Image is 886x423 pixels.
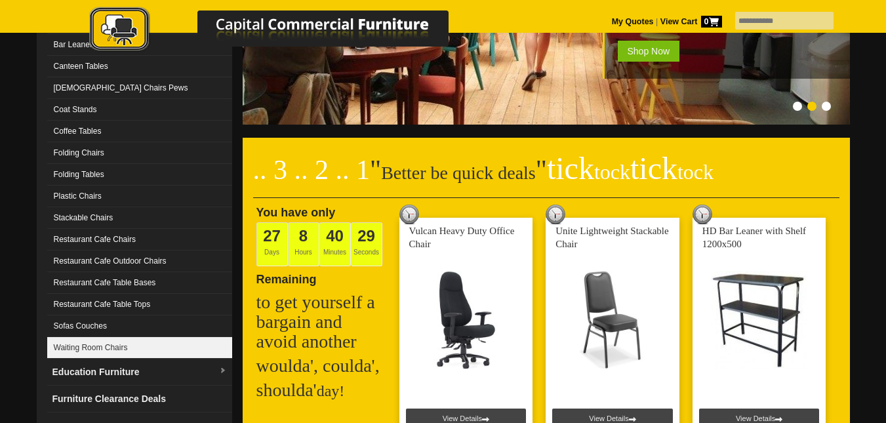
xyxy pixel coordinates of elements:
[243,117,853,127] a: Hospitality Cafe furniture. Restaurant furniture. Bar furniture. Conference & Event Furniture. Sh...
[256,380,388,401] h2: shoulda'
[660,17,722,26] strong: View Cart
[253,159,839,198] h2: Better be quick deals
[793,102,802,111] li: Page dot 1
[536,155,714,185] span: "
[47,251,232,272] a: Restaurant Cafe Outdoor Chairs
[47,337,232,359] a: Waiting Room Chairs
[219,367,227,375] img: dropdown
[47,186,232,207] a: Plastic Chairs
[47,386,232,413] a: Furniture Clearance Deals
[612,17,654,26] a: My Quotes
[263,227,281,245] span: 27
[807,102,816,111] li: Page dot 2
[53,7,512,58] a: Capital Commercial Furniture Logo
[351,222,382,266] span: Seconds
[47,294,232,315] a: Restaurant Cafe Table Tops
[317,382,345,399] span: day!
[47,164,232,186] a: Folding Tables
[594,160,630,184] span: tock
[47,121,232,142] a: Coffee Tables
[53,7,512,54] img: Capital Commercial Furniture Logo
[319,222,351,266] span: Minutes
[256,268,317,286] span: Remaining
[47,207,232,229] a: Stackable Chairs
[47,56,232,77] a: Canteen Tables
[693,205,712,224] img: tick tock deal clock
[701,16,722,28] span: 0
[47,229,232,251] a: Restaurant Cafe Chairs
[256,206,336,219] span: You have only
[253,155,371,185] span: .. 3 .. 2 .. 1
[822,102,831,111] li: Page dot 3
[256,356,388,376] h2: woulda', coulda',
[677,160,714,184] span: tock
[47,34,232,56] a: Bar Leaners & Bar Tables
[47,99,232,121] a: Coat Stands
[299,227,308,245] span: 8
[256,222,288,266] span: Days
[47,272,232,294] a: Restaurant Cafe Table Bases
[47,142,232,164] a: Folding Chairs
[47,315,232,337] a: Sofas Couches
[658,17,721,26] a: View Cart0
[256,292,388,352] h2: to get yourself a bargain and avoid another
[47,359,232,386] a: Education Furnituredropdown
[370,155,381,185] span: "
[326,227,344,245] span: 40
[47,77,232,99] a: [DEMOGRAPHIC_DATA] Chairs Pews
[288,222,319,266] span: Hours
[618,41,680,62] span: Shop Now
[399,205,419,224] img: tick tock deal clock
[547,151,714,186] span: tick tick
[357,227,375,245] span: 29
[546,205,565,224] img: tick tock deal clock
